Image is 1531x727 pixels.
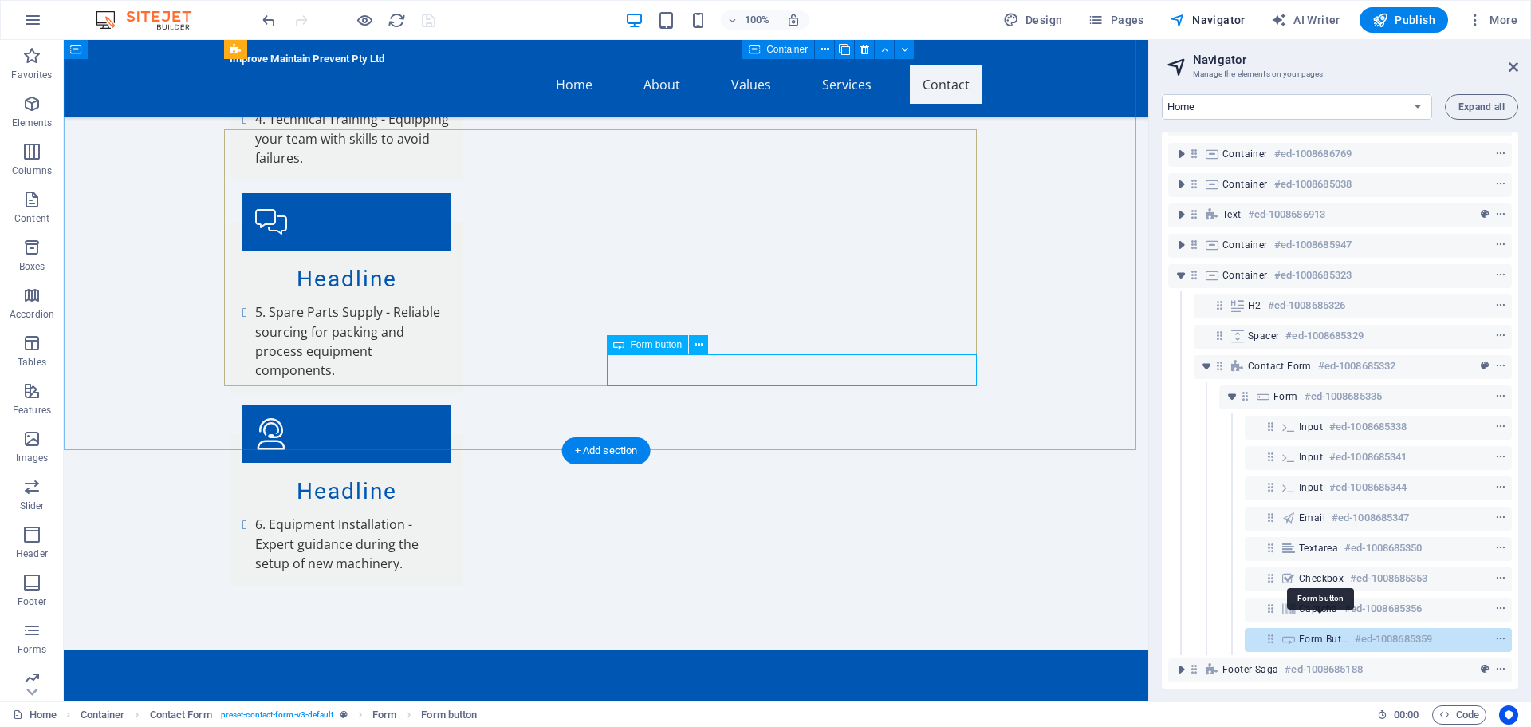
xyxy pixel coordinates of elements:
[1493,144,1509,164] button: context-menu
[1274,235,1352,255] h6: #ed-1008685947
[1299,603,1338,615] span: Captcha
[1477,660,1493,679] button: preset
[1318,357,1395,376] h6: #ed-1008685332
[1163,7,1252,33] button: Navigator
[1285,660,1362,679] h6: #ed-1008685188
[10,308,54,321] p: Accordion
[1088,12,1143,28] span: Pages
[1193,67,1486,81] h3: Manage the elements on your pages
[1493,539,1509,558] button: context-menu
[1493,266,1509,285] button: context-menu
[12,117,53,129] p: Elements
[1360,7,1448,33] button: Publish
[1467,12,1517,28] span: More
[1274,266,1352,285] h6: #ed-1008685323
[1305,387,1382,406] h6: #ed-1008685335
[1493,417,1509,437] button: context-menu
[1493,478,1509,497] button: context-menu
[16,452,49,464] p: Images
[1171,175,1191,194] button: toggle-expand
[1461,7,1524,33] button: More
[1332,508,1409,527] h6: #ed-1008685347
[1003,12,1063,28] span: Design
[1350,569,1427,588] h6: #ed-1008685353
[1299,572,1344,585] span: Checkbox
[1458,102,1505,112] span: Expand all
[1285,326,1363,346] h6: #ed-1008685329
[1222,387,1242,406] button: toggle-expand
[1299,633,1348,646] span: Form button
[1377,705,1419,725] h6: Session time
[1493,448,1509,467] button: context-menu
[81,705,125,725] span: Click to select. Double-click to edit
[766,45,808,54] span: Container
[631,340,683,350] span: Form button
[1493,569,1509,588] button: context-menu
[19,260,45,273] p: Boxes
[259,10,278,30] button: undo
[997,7,1069,33] button: Design
[562,437,651,464] div: + Add section
[421,705,477,725] span: Click to select. Double-click to edit
[387,10,406,30] button: reload
[745,10,770,30] h6: 100%
[1439,705,1479,725] span: Code
[1268,296,1345,315] h6: #ed-1008685326
[1493,387,1509,406] button: context-menu
[1081,7,1150,33] button: Pages
[1477,357,1493,376] button: preset
[1445,94,1518,120] button: Expand all
[1222,239,1268,251] span: Container
[1171,660,1191,679] button: toggle-expand
[1493,357,1509,376] button: context-menu
[1493,599,1509,618] button: context-menu
[1355,630,1432,649] h6: #ed-1008685359
[1197,357,1216,376] button: toggle-expand
[1329,417,1407,437] h6: #ed-1008685338
[218,705,334,725] span: . preset-contact-form-v3-default
[1265,7,1347,33] button: AI Writer
[1493,175,1509,194] button: context-menu
[721,10,777,30] button: 100%
[1248,205,1325,224] h6: #ed-1008686913
[1372,12,1435,28] span: Publish
[1499,705,1518,725] button: Usercentrics
[1299,481,1323,494] span: Input
[388,11,406,30] i: Reload page
[1273,390,1298,403] span: Form
[1171,205,1191,224] button: toggle-expand
[1493,205,1509,224] button: context-menu
[1405,709,1407,721] span: :
[1432,705,1486,725] button: Code
[1299,451,1323,464] span: Input
[1329,478,1407,497] h6: #ed-1008685344
[14,212,49,225] p: Content
[1477,205,1493,224] button: preset
[1493,660,1509,679] button: context-menu
[20,500,45,512] p: Slider
[1299,542,1338,555] span: Textarea
[1344,539,1422,558] h6: #ed-1008685350
[1274,144,1352,164] h6: #ed-1008686769
[1493,235,1509,255] button: context-menu
[16,547,48,560] p: Header
[1170,12,1246,28] span: Navigator
[1274,175,1352,194] h6: #ed-1008685038
[1329,448,1407,467] h6: #ed-1008685341
[1222,148,1268,160] span: Container
[1493,296,1509,315] button: context-menu
[18,643,46,656] p: Forms
[372,705,396,725] span: Click to select. Double-click to edit
[1248,330,1279,342] span: Spacer
[12,164,52,177] p: Columns
[150,705,212,725] span: Click to select. Double-click to edit
[1248,299,1261,312] span: H2
[1171,266,1191,285] button: toggle-expand
[1222,269,1268,282] span: Container
[1299,421,1323,433] span: Input
[340,710,348,719] i: This element is a customizable preset
[1193,53,1518,67] h2: Navigator
[1248,360,1312,373] span: Contact Form
[1222,178,1268,191] span: Container
[1394,705,1419,725] span: 00 00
